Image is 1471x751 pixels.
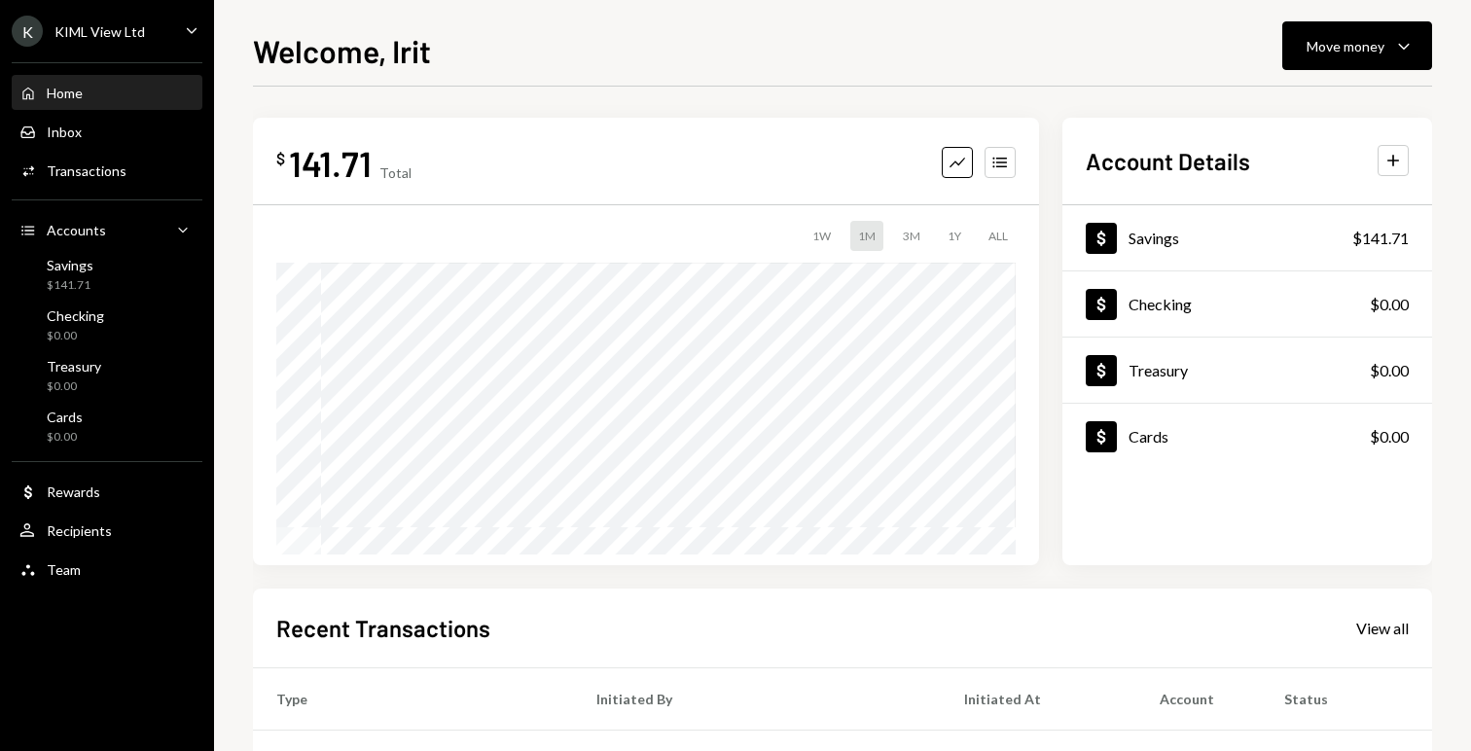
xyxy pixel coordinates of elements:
a: Checking$0.00 [1062,271,1432,337]
div: Savings [1129,229,1179,247]
div: $ [276,149,285,168]
a: Checking$0.00 [12,302,202,348]
a: Treasury$0.00 [12,352,202,399]
a: Cards$0.00 [12,403,202,449]
div: $0.00 [1370,359,1409,382]
div: Rewards [47,483,100,500]
a: Savings$141.71 [1062,205,1432,270]
th: Type [253,667,573,730]
a: Transactions [12,153,202,188]
div: $0.00 [1370,425,1409,448]
a: Cards$0.00 [1062,404,1432,469]
div: 1Y [940,221,969,251]
a: Savings$141.71 [12,251,202,298]
a: View all [1356,617,1409,638]
h1: Welcome, Irit [253,31,431,70]
th: Initiated By [573,667,941,730]
div: Cards [47,409,83,425]
a: Recipients [12,513,202,548]
th: Status [1261,667,1432,730]
div: Transactions [47,162,126,179]
div: Accounts [47,222,106,238]
div: Team [47,561,81,578]
div: ALL [981,221,1016,251]
div: Total [379,164,412,181]
div: $141.71 [1352,227,1409,250]
div: $0.00 [1370,293,1409,316]
div: Savings [47,257,93,273]
a: Inbox [12,114,202,149]
div: KIML View Ltd [54,23,145,40]
div: 1W [805,221,839,251]
th: Initiated At [941,667,1136,730]
div: Recipients [47,522,112,539]
div: Inbox [47,124,82,140]
div: Checking [47,307,104,324]
a: Team [12,552,202,587]
div: 141.71 [289,141,372,185]
div: Move money [1307,36,1384,56]
div: $0.00 [47,429,83,446]
div: View all [1356,619,1409,638]
div: $0.00 [47,378,101,395]
th: Account [1136,667,1261,730]
a: Home [12,75,202,110]
div: K [12,16,43,47]
div: Cards [1129,427,1168,446]
div: $0.00 [47,328,104,344]
h2: Account Details [1086,145,1250,177]
h2: Recent Transactions [276,612,490,644]
div: Treasury [1129,361,1188,379]
div: 3M [895,221,928,251]
a: Accounts [12,212,202,247]
a: Rewards [12,474,202,509]
div: 1M [850,221,883,251]
button: Move money [1282,21,1432,70]
div: $141.71 [47,277,93,294]
div: Checking [1129,295,1192,313]
a: Treasury$0.00 [1062,338,1432,403]
div: Treasury [47,358,101,375]
div: Home [47,85,83,101]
